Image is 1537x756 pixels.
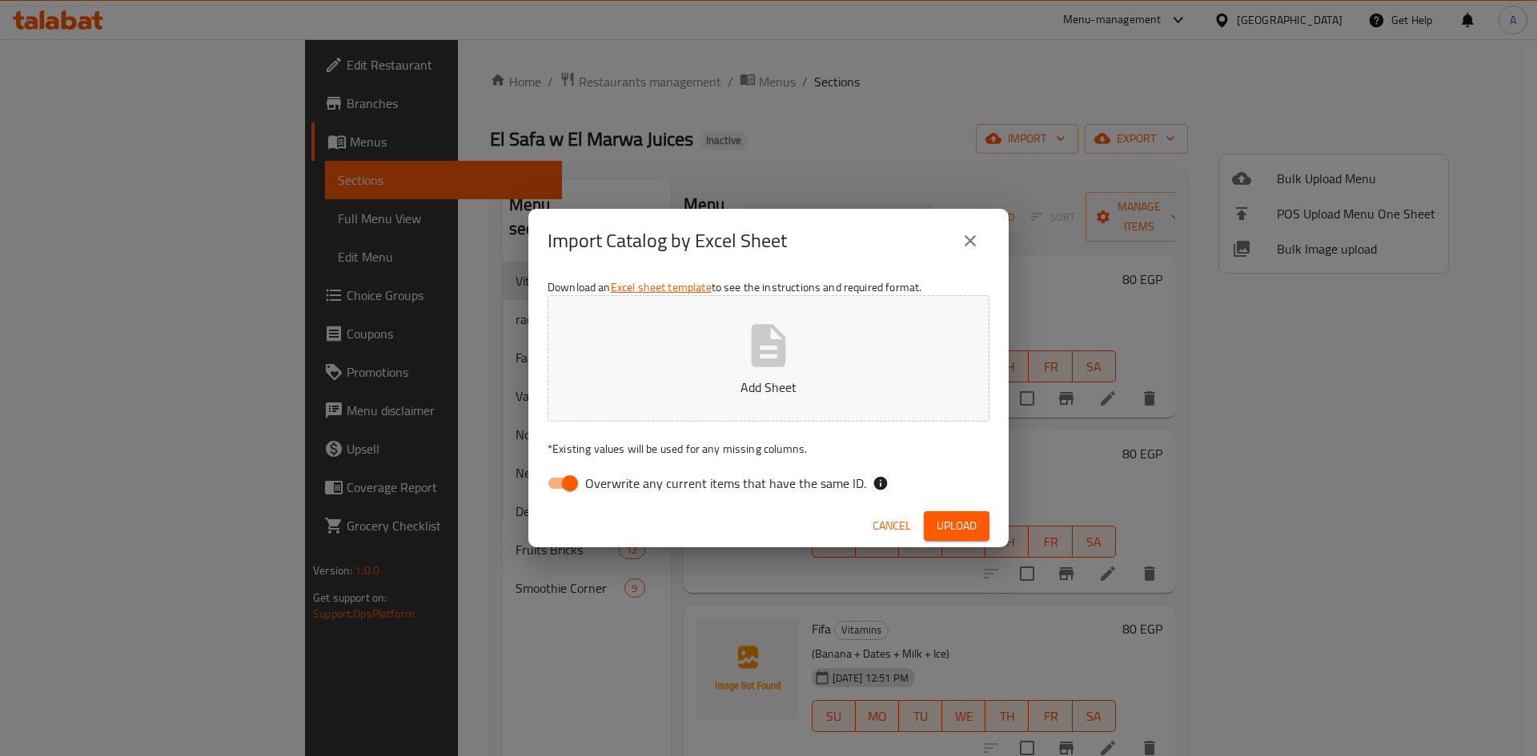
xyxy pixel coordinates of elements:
a: Excel sheet template [611,277,712,298]
button: close [951,222,989,260]
svg: If the overwrite option isn't selected, then the items that match an existing ID will be ignored ... [873,475,889,491]
span: Upload [937,516,977,536]
button: Add Sheet [548,295,989,422]
div: Download an to see the instructions and required format. [528,273,1009,505]
button: Upload [924,511,989,541]
span: Cancel [873,516,911,536]
p: Existing values will be used for any missing columns. [548,441,989,457]
h2: Import Catalog by Excel Sheet [548,228,787,254]
button: Cancel [866,511,917,541]
span: Overwrite any current items that have the same ID. [585,474,866,493]
p: Add Sheet [572,378,965,397]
